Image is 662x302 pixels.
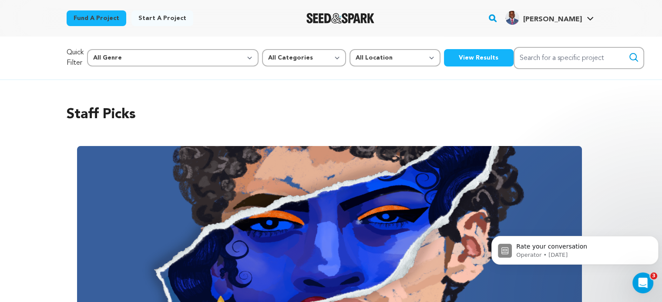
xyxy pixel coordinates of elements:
[505,11,581,25] div: KJ F.'s Profile
[504,9,595,25] a: KJ F.'s Profile
[306,13,375,23] a: Seed&Spark Homepage
[444,49,514,66] button: View Results
[632,272,653,293] iframe: Intercom live chat
[131,10,193,26] a: Start a project
[67,10,126,26] a: Fund a project
[488,218,662,279] iframe: Intercom notifications message
[514,47,644,69] input: Search for a specific project
[650,272,657,279] span: 3
[523,16,581,23] span: [PERSON_NAME]
[67,47,84,68] p: Quick Filter
[505,11,519,25] img: b7ef8a18ec15b14f.jpg
[67,104,596,125] h2: Staff Picks
[306,13,375,23] img: Seed&Spark Logo Dark Mode
[504,9,595,27] span: KJ F.'s Profile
